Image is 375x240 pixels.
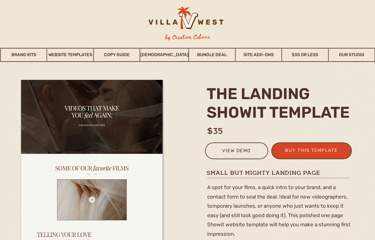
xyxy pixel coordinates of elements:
a: Copy Guide [94,48,139,62]
p: A spot for your films, a quick intro to your brand, and a contact form to seal the deal. Ideal fo... [207,183,352,240]
a: Our Studio [329,48,374,62]
a: Site Add-Ons [236,48,281,62]
a: view demo [209,147,264,157]
h1: $35 [207,125,355,133]
h2: the landing Showit template [207,84,354,121]
a: Brand Kits [1,48,47,62]
a: $35 or Less [282,48,328,62]
h3: by Creative Cabana [160,33,215,42]
h1: small but mighty landing page [207,169,352,177]
a: buy this template [282,146,341,156]
a: Website Templates [47,48,93,62]
a: Bundle Deal [189,48,235,62]
a: [DEMOGRAPHIC_DATA] [140,48,189,62]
